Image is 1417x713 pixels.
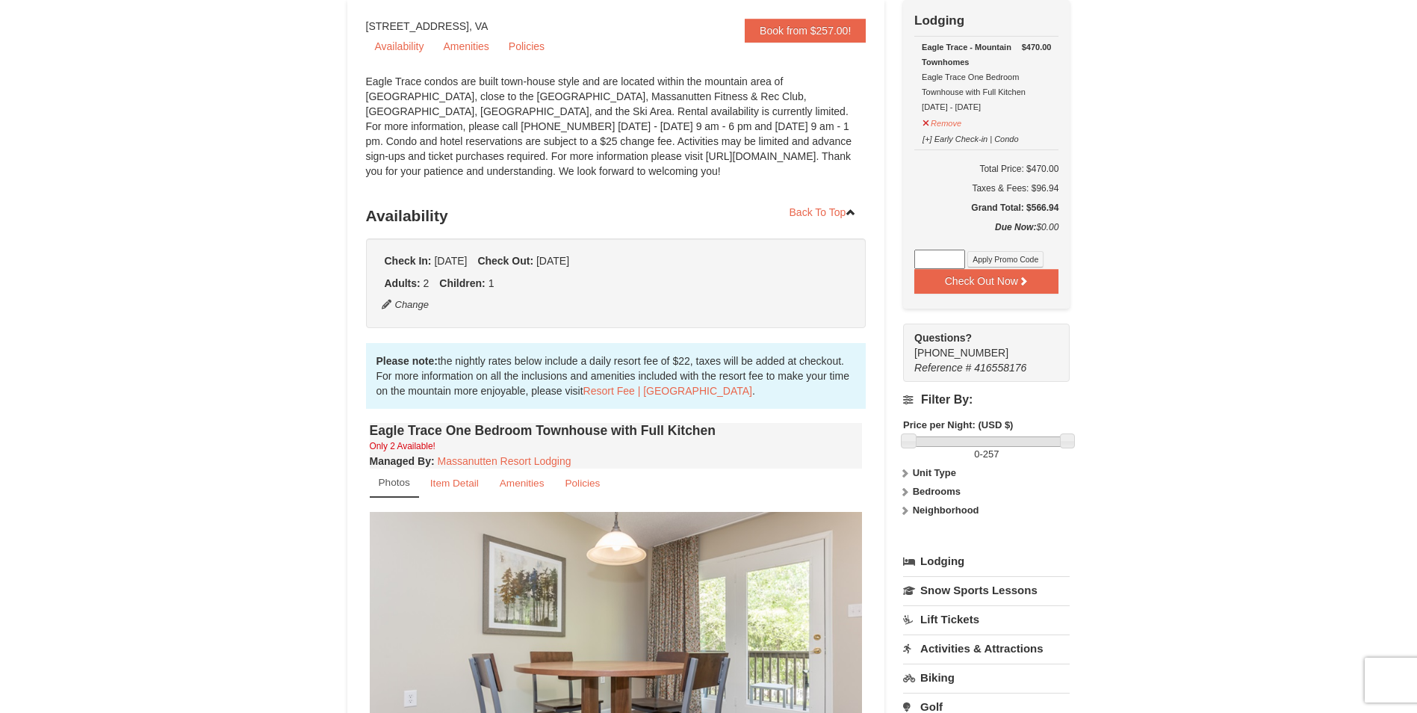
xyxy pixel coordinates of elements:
[370,469,419,498] a: Photos
[780,201,866,223] a: Back To Top
[439,277,485,289] strong: Children:
[903,419,1013,430] strong: Price per Night: (USD $)
[555,469,610,498] a: Policies
[914,362,971,374] span: Reference #
[922,112,962,131] button: Remove
[914,13,964,28] strong: Lodging
[500,478,545,489] small: Amenities
[500,35,554,58] a: Policies
[366,74,866,194] div: Eagle Trace condos are built town-house style and are located within the mountain area of [GEOGRA...
[903,576,1070,604] a: Snow Sports Lessons
[366,201,866,231] h3: Availability
[1022,40,1052,55] strong: $470.00
[913,504,979,516] strong: Neighborhood
[381,297,430,313] button: Change
[914,161,1058,176] h6: Total Price: $470.00
[922,40,1051,114] div: Eagle Trace One Bedroom Townhouse with Full Kitchen [DATE] - [DATE]
[914,181,1058,196] div: Taxes & Fees: $96.94
[385,277,421,289] strong: Adults:
[370,455,435,467] strong: :
[903,447,1070,462] label: -
[370,455,431,467] span: Managed By
[922,128,1020,146] button: [+] Early Check-in | Condo
[536,255,569,267] span: [DATE]
[983,448,999,460] span: 257
[995,222,1036,232] strong: Due Now:
[974,448,979,460] span: 0
[913,486,961,497] strong: Bedrooms
[379,477,410,488] small: Photos
[914,332,972,344] strong: Questions?
[974,362,1026,374] span: 416558176
[745,19,866,43] a: Book from $257.00!
[490,469,554,498] a: Amenities
[914,200,1058,215] h5: Grand Total: $566.94
[430,478,479,489] small: Item Detail
[967,251,1044,268] button: Apply Promo Code
[424,277,430,289] span: 2
[903,548,1070,575] a: Lodging
[366,35,433,58] a: Availability
[434,35,497,58] a: Amenities
[903,393,1070,407] h4: Filter By:
[565,478,600,489] small: Policies
[913,467,956,478] strong: Unit Type
[385,255,432,267] strong: Check In:
[477,255,533,267] strong: Check Out:
[376,355,438,367] strong: Please note:
[903,664,1070,691] a: Biking
[370,441,435,451] small: Only 2 Available!
[914,330,1043,359] span: [PHONE_NUMBER]
[583,385,752,397] a: Resort Fee | [GEOGRAPHIC_DATA]
[922,43,1011,67] strong: Eagle Trace - Mountain Townhomes
[903,605,1070,633] a: Lift Tickets
[914,220,1058,250] div: $0.00
[370,423,863,438] h4: Eagle Trace One Bedroom Townhouse with Full Kitchen
[434,255,467,267] span: [DATE]
[914,269,1058,293] button: Check Out Now
[421,469,489,498] a: Item Detail
[366,343,866,409] div: the nightly rates below include a daily resort fee of $22, taxes will be added at checkout. For m...
[489,277,494,289] span: 1
[438,455,571,467] a: Massanutten Resort Lodging
[903,635,1070,662] a: Activities & Attractions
